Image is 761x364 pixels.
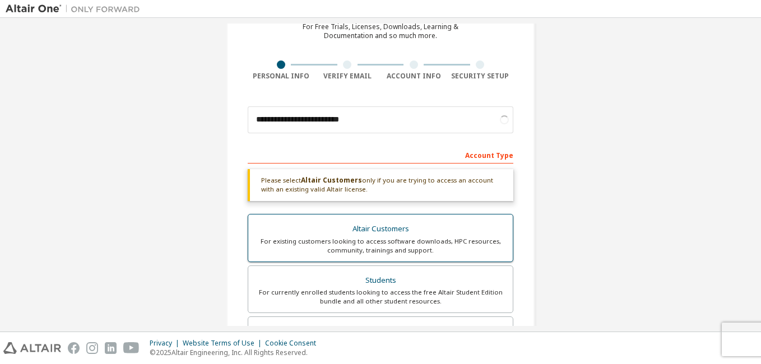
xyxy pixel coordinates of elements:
[150,348,323,357] p: © 2025 Altair Engineering, Inc. All Rights Reserved.
[123,342,140,354] img: youtube.svg
[447,72,514,81] div: Security Setup
[248,169,513,201] div: Please select only if you are trying to access an account with an existing valid Altair license.
[68,342,80,354] img: facebook.svg
[380,72,447,81] div: Account Info
[255,237,506,255] div: For existing customers looking to access software downloads, HPC resources, community, trainings ...
[301,175,362,185] b: Altair Customers
[255,273,506,288] div: Students
[183,339,265,348] div: Website Terms of Use
[6,3,146,15] img: Altair One
[265,339,323,348] div: Cookie Consent
[314,72,381,81] div: Verify Email
[86,342,98,354] img: instagram.svg
[3,342,61,354] img: altair_logo.svg
[255,324,506,339] div: Faculty
[248,146,513,164] div: Account Type
[248,72,314,81] div: Personal Info
[150,339,183,348] div: Privacy
[255,221,506,237] div: Altair Customers
[303,22,458,40] div: For Free Trials, Licenses, Downloads, Learning & Documentation and so much more.
[105,342,117,354] img: linkedin.svg
[255,288,506,306] div: For currently enrolled students looking to access the free Altair Student Edition bundle and all ...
